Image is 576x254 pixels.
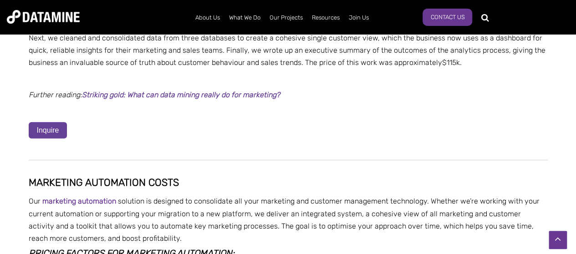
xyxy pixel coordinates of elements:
a: What We Do [224,6,265,30]
a: Striking gold: What can data mining really do for marketing? [82,90,280,99]
a: Join Us [344,6,373,30]
span: Marketing automation costs [29,176,179,189]
span: Further reading: [29,90,280,99]
span: Our [29,197,41,205]
a: Our Projects [265,6,307,30]
a: About Us [191,6,224,30]
a: Inquire [29,122,67,139]
img: Datamine [7,10,80,24]
a: Contact Us [423,9,472,26]
a: marketing automation [42,197,116,205]
a: Resources [307,6,344,30]
span: Next, we cleaned and consolidated data from three databases to create a cohesive single customer ... [29,34,545,67]
span: solution is designed to consolidate all your marketing and customer management technology. Whethe... [29,197,540,243]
